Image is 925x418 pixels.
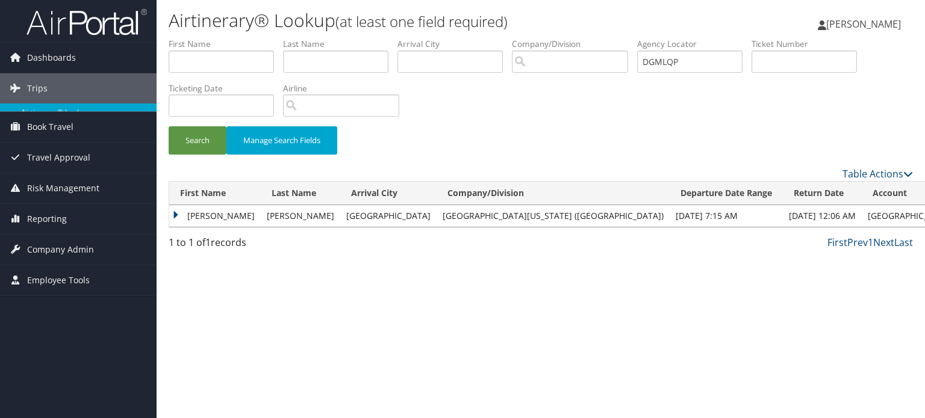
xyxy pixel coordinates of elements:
[512,38,637,50] label: Company/Division
[226,126,337,155] button: Manage Search Fields
[868,236,873,249] a: 1
[169,235,341,256] div: 1 to 1 of records
[283,82,408,94] label: Airline
[205,236,211,249] span: 1
[261,182,340,205] th: Last Name: activate to sort column ascending
[847,236,868,249] a: Prev
[842,167,913,180] a: Table Actions
[27,173,99,203] span: Risk Management
[169,205,261,227] td: [PERSON_NAME]
[752,38,866,50] label: Ticket Number
[26,8,147,36] img: airportal-logo.png
[783,182,862,205] th: Return Date: activate to sort column ascending
[340,205,437,227] td: [GEOGRAPHIC_DATA]
[283,38,397,50] label: Last Name
[818,6,913,42] a: [PERSON_NAME]
[261,205,340,227] td: [PERSON_NAME]
[169,82,283,94] label: Ticketing Date
[826,17,901,31] span: [PERSON_NAME]
[670,182,783,205] th: Departure Date Range: activate to sort column ascending
[437,182,670,205] th: Company/Division
[873,236,894,249] a: Next
[670,205,783,227] td: [DATE] 7:15 AM
[335,11,508,31] small: (at least one field required)
[169,126,226,155] button: Search
[827,236,847,249] a: First
[169,182,261,205] th: First Name: activate to sort column ascending
[169,38,283,50] label: First Name
[637,38,752,50] label: Agency Locator
[27,73,48,103] span: Trips
[783,205,862,227] td: [DATE] 12:06 AM
[27,204,67,234] span: Reporting
[340,182,437,205] th: Arrival City: activate to sort column ascending
[27,235,94,265] span: Company Admin
[894,236,913,249] a: Last
[27,143,90,173] span: Travel Approval
[437,205,670,227] td: [GEOGRAPHIC_DATA][US_STATE] ([GEOGRAPHIC_DATA])
[397,38,512,50] label: Arrival City
[169,8,665,33] h1: Airtinerary® Lookup
[27,112,73,142] span: Book Travel
[27,265,90,295] span: Employee Tools
[27,43,76,73] span: Dashboards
